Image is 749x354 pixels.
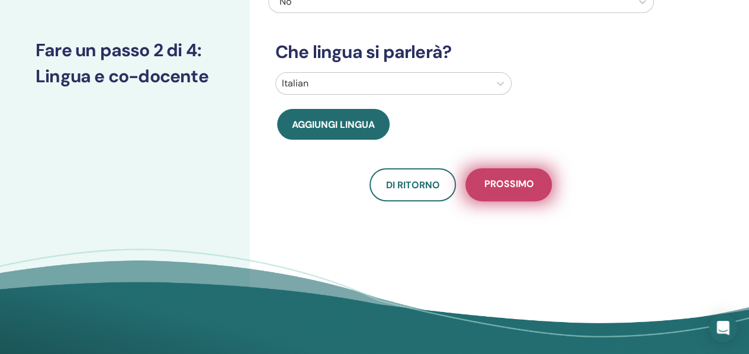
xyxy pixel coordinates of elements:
[292,118,375,131] span: Aggiungi lingua
[369,168,456,201] button: Di ritorno
[277,109,390,140] button: Aggiungi lingua
[709,314,737,342] div: Open Intercom Messenger
[268,41,654,63] h3: Che lingua si parlerà?
[484,178,533,192] span: Prossimo
[36,40,214,61] h3: Fare un passo 2 di 4 :
[465,168,552,201] button: Prossimo
[386,179,440,191] span: Di ritorno
[36,66,214,87] h3: Lingua e co-docente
